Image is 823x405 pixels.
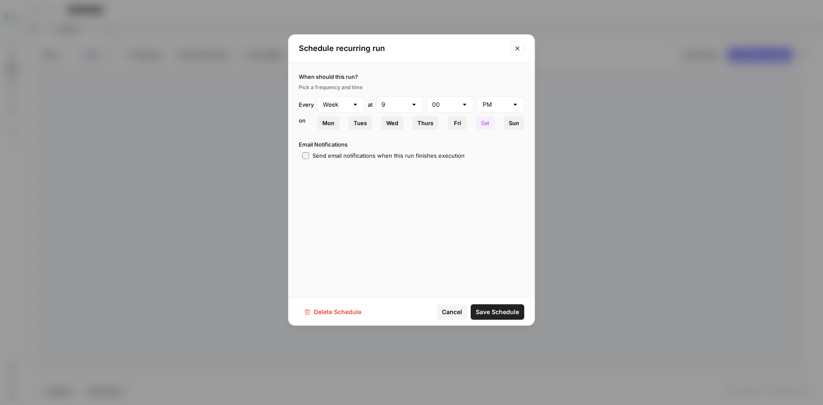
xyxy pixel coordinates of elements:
span: Mon [322,119,334,127]
span: Cancel [442,308,462,316]
input: 9 [381,100,407,109]
button: Tues [348,116,372,130]
span: Sun [509,119,519,127]
button: Sun [504,116,524,130]
input: Send email notifications when this run finishes execution [302,152,309,159]
button: Fri [448,116,467,130]
span: Thurs [418,119,433,127]
input: Week [323,100,348,109]
span: Fri [454,119,461,127]
div: Every [299,100,314,109]
button: Mon [317,116,339,130]
div: Send email notifications when this run finishes execution [312,151,465,160]
button: Save Schedule [471,304,524,320]
label: When should this run? [299,72,524,81]
label: Email Notifications [299,140,524,149]
button: Sat [476,116,495,130]
div: at [368,100,372,109]
input: PM [483,100,508,109]
span: Wed [386,119,398,127]
button: Close modal [511,42,524,55]
span: Tues [354,119,367,127]
h2: Schedule recurring run [299,42,505,54]
span: Save Schedule [476,308,519,316]
button: Cancel [437,304,467,320]
div: Pick a frequency and time [299,84,524,91]
button: Wed [381,116,403,130]
button: Thurs [412,116,439,130]
button: Delete Schedule [299,304,367,320]
span: Delete Schedule [314,308,361,316]
div: on [299,116,314,130]
input: 00 [432,100,458,109]
span: Sat [481,119,489,127]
